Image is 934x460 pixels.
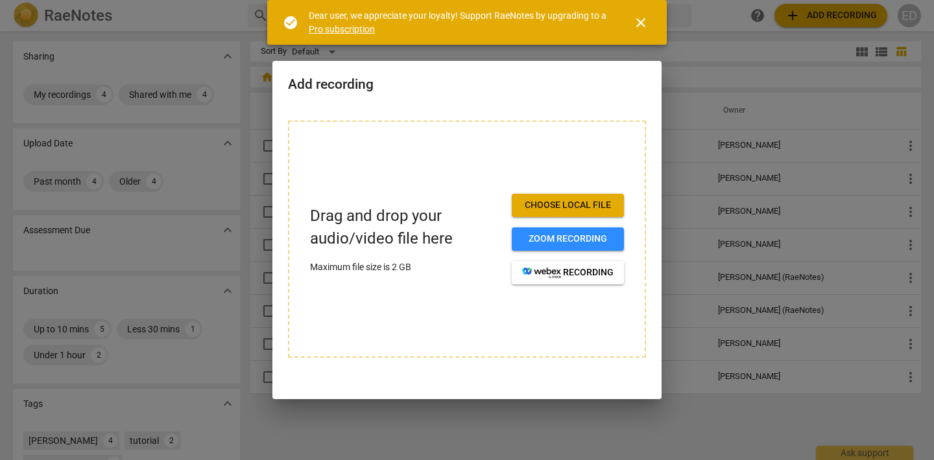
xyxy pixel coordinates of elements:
[625,7,656,38] button: Close
[633,15,649,30] span: close
[310,260,501,274] p: Maximum file size is 2 GB
[309,9,610,36] div: Dear user, we appreciate your loyalty! Support RaeNotes by upgrading to a
[283,15,298,30] span: check_circle
[522,199,614,212] span: Choose local file
[288,76,646,93] h2: Add recording
[512,227,624,251] button: Zoom recording
[310,205,501,250] p: Drag and drop your audio/video file here
[522,266,614,279] span: recording
[512,194,624,217] button: Choose local file
[309,24,375,34] a: Pro subscription
[522,233,614,246] span: Zoom recording
[512,261,624,284] button: recording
